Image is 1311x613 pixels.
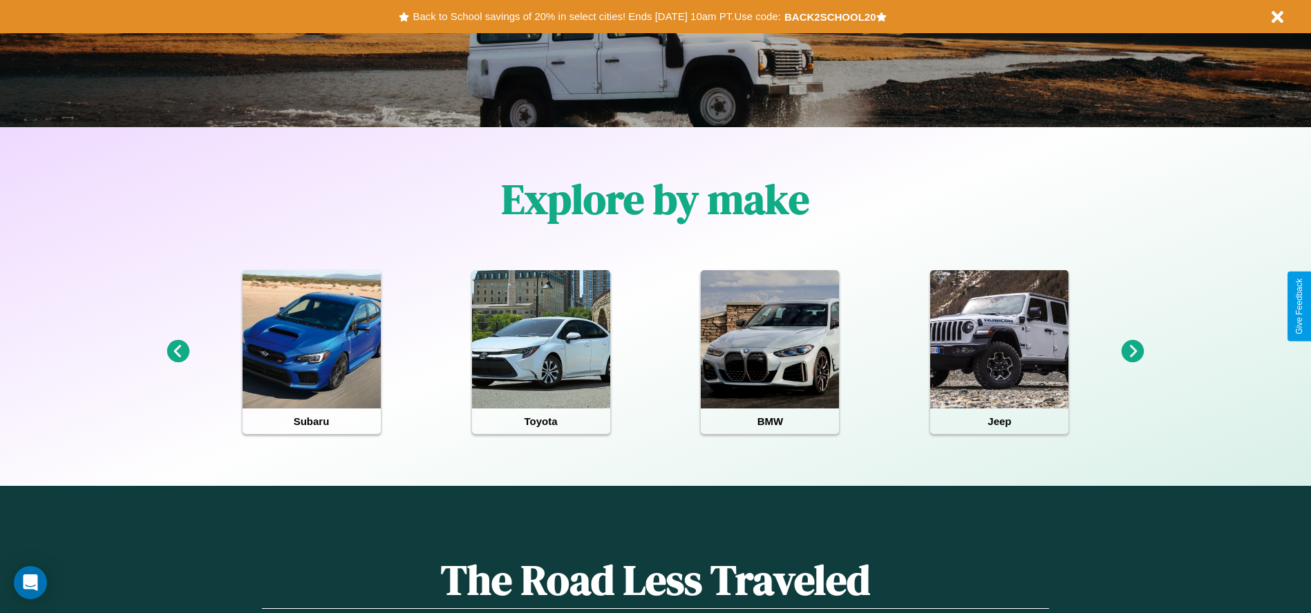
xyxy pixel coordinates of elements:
h1: The Road Less Traveled [262,551,1048,609]
div: Open Intercom Messenger [14,566,47,599]
b: BACK2SCHOOL20 [784,11,876,23]
h1: Explore by make [502,171,809,227]
h4: BMW [701,408,839,434]
div: Give Feedback [1294,279,1304,334]
h4: Toyota [472,408,610,434]
button: Back to School savings of 20% in select cities! Ends [DATE] 10am PT.Use code: [409,7,784,26]
h4: Jeep [930,408,1068,434]
h4: Subaru [243,408,381,434]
